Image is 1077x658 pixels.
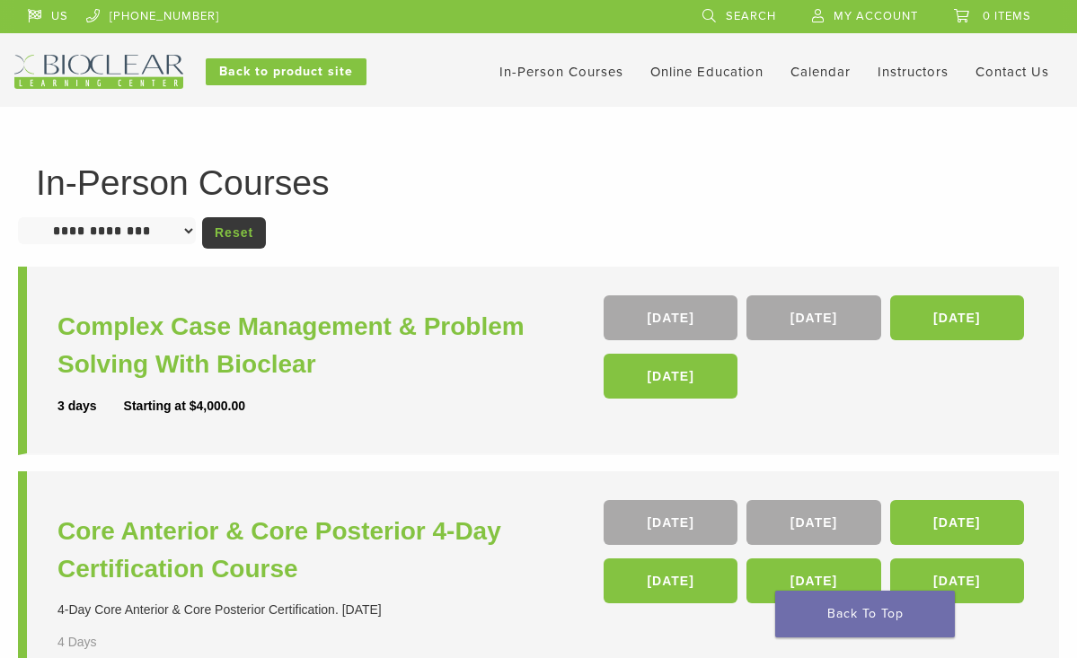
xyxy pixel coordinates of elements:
a: [DATE] [604,295,737,340]
span: 0 items [983,9,1031,23]
a: Online Education [650,64,764,80]
a: [DATE] [604,558,737,603]
div: Starting at $4,000.00 [124,397,245,416]
a: [DATE] [604,354,737,399]
a: Contact Us [975,64,1049,80]
a: Reset [202,217,266,249]
a: Core Anterior & Core Posterior 4-Day Certification Course [57,513,543,588]
a: [DATE] [746,295,880,340]
a: [DATE] [890,295,1024,340]
a: [DATE] [746,558,880,603]
a: Calendar [790,64,851,80]
a: [DATE] [890,500,1024,545]
div: 3 days [57,397,124,416]
a: Instructors [878,64,949,80]
a: [DATE] [890,558,1024,603]
a: [DATE] [746,500,880,545]
h1: In-Person Courses [36,165,1041,200]
a: Complex Case Management & Problem Solving With Bioclear [57,308,543,383]
div: , , , [604,295,1028,408]
div: , , , , , [604,500,1028,612]
a: Back to product site [206,58,366,85]
span: My Account [834,9,918,23]
div: 4-Day Core Anterior & Core Posterior Certification. [DATE] [57,601,543,619]
span: Search [726,9,776,23]
a: [DATE] [604,500,737,545]
div: 4 Days [57,633,130,652]
a: Back To Top [775,591,955,637]
a: In-Person Courses [499,64,623,80]
img: Bioclear [14,55,183,89]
